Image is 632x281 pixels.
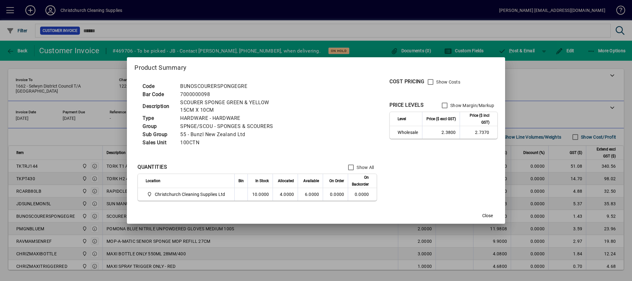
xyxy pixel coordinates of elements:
[303,177,319,184] span: Available
[146,177,160,184] span: Location
[139,139,177,147] td: Sales Unit
[348,188,377,201] td: 0.0000
[139,82,177,90] td: Code
[177,122,291,130] td: SPNGE/SCOU - SPONGES & SCOURERS
[139,90,177,99] td: Bar Code
[426,115,456,122] span: Price ($ excl GST)
[177,99,291,114] td: SCOURER SPONGE GREEN & YELLOW 15CM X 10CM
[389,101,424,109] div: PRICE LEVELS
[139,122,177,130] td: Group
[139,130,177,139] td: Sub Group
[139,114,177,122] td: Type
[329,177,344,184] span: On Order
[139,99,177,114] td: Description
[482,212,493,219] span: Close
[352,174,369,188] span: On Backorder
[298,188,323,201] td: 6.0000
[177,114,291,122] td: HARDWARE - HARDWARE
[177,130,291,139] td: 55 - Bunzl New Zealand Ltd
[449,102,494,109] label: Show Margin/Markup
[177,90,291,99] td: 7000000098
[248,188,273,201] td: 10.0000
[255,177,269,184] span: In Stock
[273,188,298,201] td: 4.0000
[146,191,227,198] span: Christchurch Cleaning Supplies Ltd
[460,126,497,139] td: 2.7370
[422,126,460,139] td: 2.3800
[238,177,244,184] span: Bin
[478,210,498,221] button: Close
[398,129,418,135] span: Wholesale
[138,163,167,171] div: QUANTITIES
[155,191,225,197] span: Christchurch Cleaning Supplies Ltd
[177,139,291,147] td: 100CTN
[127,57,505,75] h2: Product Summary
[355,164,374,171] label: Show All
[330,192,344,197] span: 0.0000
[389,78,424,85] div: COST PRICING
[464,112,489,126] span: Price ($ incl GST)
[398,115,406,122] span: Level
[177,82,291,90] td: BUNOSCOURERSPONGEGRE
[435,79,460,85] label: Show Costs
[278,177,294,184] span: Allocated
